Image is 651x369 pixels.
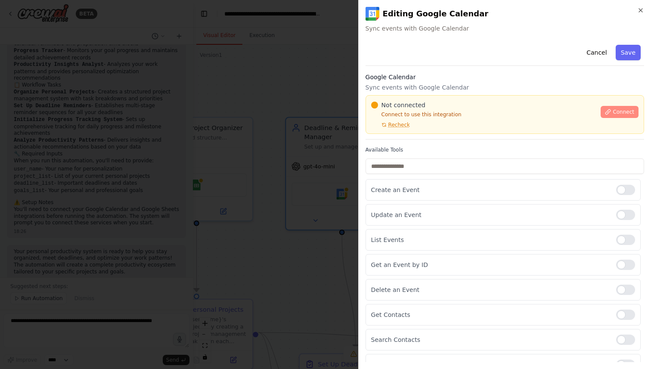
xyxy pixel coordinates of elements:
[371,111,596,118] p: Connect to use this integration
[371,236,609,244] p: List Events
[371,186,609,194] p: Create an Event
[371,335,609,344] p: Search Contacts
[366,7,644,21] h2: Editing Google Calendar
[601,106,639,118] button: Connect
[371,310,609,319] p: Get Contacts
[613,109,634,115] span: Connect
[371,211,609,219] p: Update an Event
[366,146,644,153] label: Available Tools
[371,285,609,294] p: Delete an Event
[371,121,410,128] button: Recheck
[388,121,410,128] span: Recheck
[366,24,644,33] span: Sync events with Google Calendar
[371,260,609,269] p: Get an Event by ID
[616,45,641,60] button: Save
[381,101,425,109] span: Not connected
[581,45,612,60] button: Cancel
[366,7,379,21] img: Google Calendar
[366,73,644,81] h3: Google Calendar
[366,83,644,92] p: Sync events with Google Calendar
[371,360,609,369] p: List Directory People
